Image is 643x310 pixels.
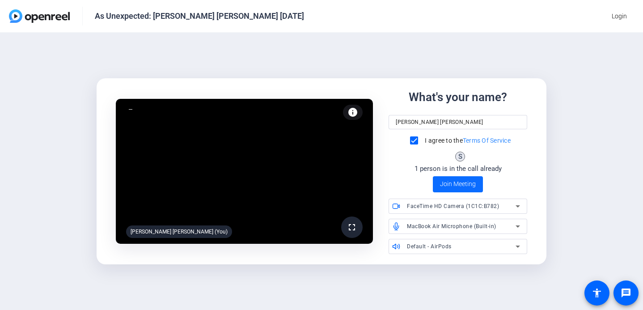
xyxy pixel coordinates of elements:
a: Terms Of Service [463,137,511,144]
div: [PERSON_NAME] [PERSON_NAME] (You) [126,225,232,238]
span: Login [612,12,627,21]
span: FaceTime HD Camera (1C1C:B782) [407,203,499,209]
span: Default - AirPods [407,243,452,250]
mat-icon: info [347,107,358,118]
span: Join Meeting [440,179,476,189]
mat-icon: accessibility [592,288,602,298]
div: 1 person is in the call already [415,164,502,174]
button: Login [605,8,634,24]
span: MacBook Air Microphone (Built-in) [407,223,496,229]
div: As Unexpected: [PERSON_NAME] [PERSON_NAME] [DATE] [95,11,304,21]
div: S [455,152,465,161]
img: OpenReel logo [9,9,70,23]
button: Join Meeting [433,176,483,192]
mat-icon: fullscreen [347,222,357,233]
mat-icon: message [621,288,631,298]
label: I agree to the [423,136,511,145]
input: Your name [396,117,520,127]
div: What's your name? [409,89,507,106]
